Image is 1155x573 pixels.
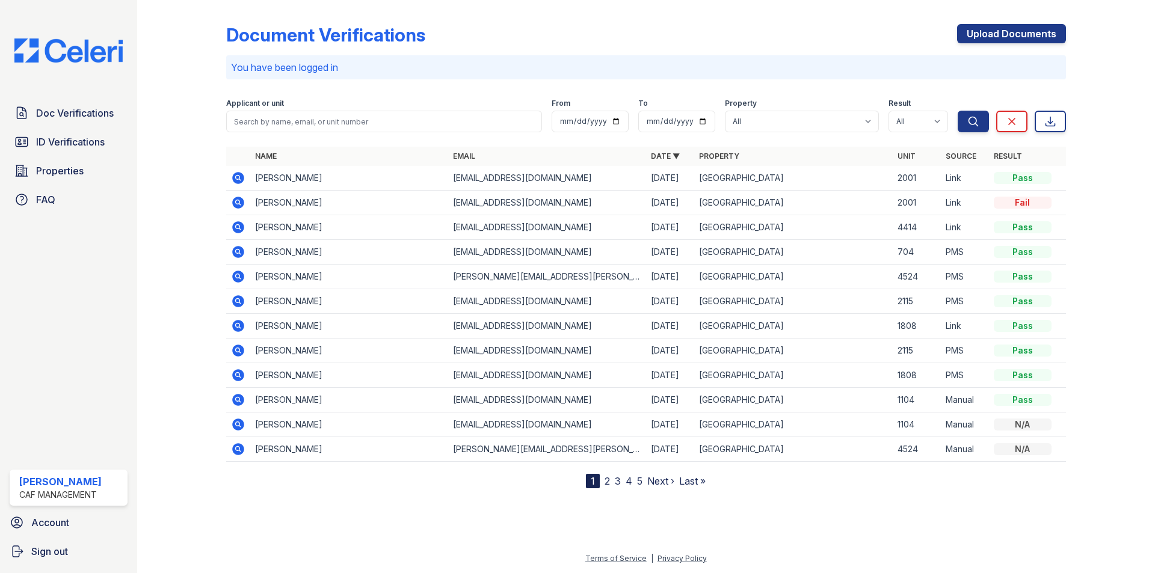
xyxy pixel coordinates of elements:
td: PMS [941,339,989,363]
td: PMS [941,240,989,265]
label: From [552,99,570,108]
td: [GEOGRAPHIC_DATA] [694,412,892,437]
td: [PERSON_NAME] [250,289,448,314]
td: [DATE] [646,339,694,363]
td: 1104 [893,388,941,412]
td: [DATE] [646,388,694,412]
td: [PERSON_NAME] [250,363,448,388]
td: [EMAIL_ADDRESS][DOMAIN_NAME] [448,388,646,412]
td: Manual [941,388,989,412]
img: CE_Logo_Blue-a8612792a0a2168367f1c8372b55b34899dd931a85d93a1a3d3e32e68fde9ad4.png [5,38,132,63]
td: [EMAIL_ADDRESS][DOMAIN_NAME] [448,191,646,215]
td: [PERSON_NAME] [250,412,448,437]
td: [EMAIL_ADDRESS][DOMAIN_NAME] [448,240,646,265]
td: [PERSON_NAME] [250,388,448,412]
td: [EMAIL_ADDRESS][DOMAIN_NAME] [448,289,646,314]
td: 4524 [893,437,941,462]
td: [DATE] [646,412,694,437]
a: 4 [626,475,632,487]
td: [PERSON_NAME] [250,265,448,289]
td: [GEOGRAPHIC_DATA] [694,339,892,363]
a: Terms of Service [585,554,647,563]
td: 1808 [893,363,941,388]
td: [GEOGRAPHIC_DATA] [694,166,892,191]
td: 4524 [893,265,941,289]
a: Property [699,152,739,161]
td: [GEOGRAPHIC_DATA] [694,289,892,314]
td: [PERSON_NAME] [250,215,448,240]
a: Source [946,152,976,161]
div: | [651,554,653,563]
span: Account [31,515,69,530]
a: Email [453,152,475,161]
td: [DATE] [646,240,694,265]
td: [DATE] [646,314,694,339]
a: FAQ [10,188,128,212]
td: [GEOGRAPHIC_DATA] [694,191,892,215]
div: 1 [586,474,600,488]
div: N/A [994,418,1052,431]
a: Date ▼ [651,152,680,161]
td: PMS [941,289,989,314]
td: [GEOGRAPHIC_DATA] [694,363,892,388]
td: 2001 [893,166,941,191]
div: [PERSON_NAME] [19,474,102,489]
td: Manual [941,412,989,437]
td: [DATE] [646,363,694,388]
td: [PERSON_NAME] [250,314,448,339]
td: 4414 [893,215,941,240]
td: [EMAIL_ADDRESS][DOMAIN_NAME] [448,412,646,437]
div: CAF Management [19,489,102,501]
td: 704 [893,240,941,265]
td: [EMAIL_ADDRESS][DOMAIN_NAME] [448,215,646,240]
td: [DATE] [646,215,694,240]
a: ID Verifications [10,130,128,154]
td: 1104 [893,412,941,437]
td: [PERSON_NAME] [250,191,448,215]
td: [EMAIL_ADDRESS][DOMAIN_NAME] [448,166,646,191]
a: Privacy Policy [658,554,707,563]
div: Pass [994,172,1052,184]
td: [GEOGRAPHIC_DATA] [694,265,892,289]
td: Link [941,215,989,240]
td: [GEOGRAPHIC_DATA] [694,388,892,412]
div: Document Verifications [226,24,425,46]
td: [GEOGRAPHIC_DATA] [694,215,892,240]
td: [DATE] [646,289,694,314]
a: Next › [647,475,674,487]
label: Result [889,99,911,108]
a: 2 [605,475,610,487]
a: Last » [679,475,706,487]
td: [PERSON_NAME][EMAIL_ADDRESS][PERSON_NAME][DOMAIN_NAME] [448,265,646,289]
td: [PERSON_NAME][EMAIL_ADDRESS][PERSON_NAME][DOMAIN_NAME] [448,437,646,462]
td: [DATE] [646,191,694,215]
span: FAQ [36,192,55,207]
a: Upload Documents [957,24,1066,43]
input: Search by name, email, or unit number [226,111,542,132]
div: Pass [994,394,1052,406]
td: 2115 [893,289,941,314]
label: To [638,99,648,108]
td: [PERSON_NAME] [250,240,448,265]
span: Properties [36,164,84,178]
div: Pass [994,369,1052,381]
div: Pass [994,320,1052,332]
a: Account [5,510,132,535]
a: Result [994,152,1022,161]
span: Sign out [31,544,68,559]
a: Name [255,152,277,161]
td: [PERSON_NAME] [250,437,448,462]
td: [DATE] [646,437,694,462]
div: Pass [994,246,1052,258]
td: Manual [941,437,989,462]
a: 5 [637,475,642,487]
a: Unit [898,152,916,161]
td: 1808 [893,314,941,339]
td: 2115 [893,339,941,363]
div: Pass [994,271,1052,283]
td: PMS [941,363,989,388]
td: PMS [941,265,989,289]
span: Doc Verifications [36,106,114,120]
span: ID Verifications [36,135,105,149]
a: Sign out [5,539,132,563]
